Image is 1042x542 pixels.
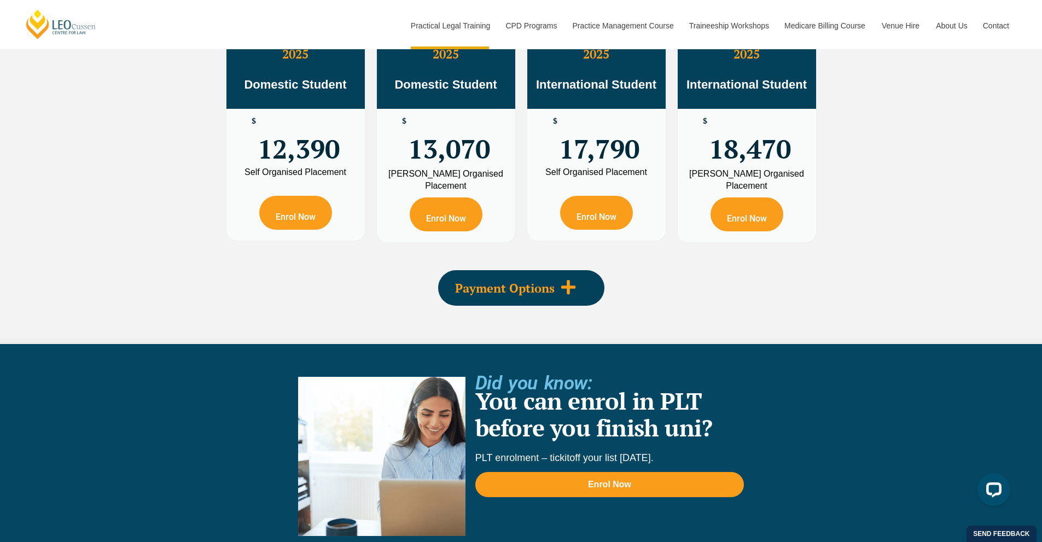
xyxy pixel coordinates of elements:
a: Traineeship Workshops [681,2,776,49]
a: CPD Programs [497,2,564,49]
a: Enrol Now [259,196,332,230]
a: Practice Management Course [564,2,681,49]
span: $ [553,117,557,125]
span: 13,070 [408,117,490,160]
a: You can enrol in PLT before you finish uni? [475,385,712,443]
iframe: LiveChat chat widget [969,469,1015,515]
span: $ [402,117,406,125]
a: Enrol Now [711,197,783,231]
span: Enrol Now [588,480,631,489]
a: Contact [975,2,1017,49]
span: 17,790 [559,117,639,160]
span: $ [703,117,707,125]
h3: 2025 [226,47,365,61]
span: off your list [DATE]. [569,452,653,463]
a: [PERSON_NAME] Centre for Law [25,9,97,40]
span: 12,390 [258,117,340,160]
h3: 2025 [527,47,666,61]
span: it [564,452,569,463]
a: Medicare Billing Course [776,2,874,49]
div: Self Organised Placement [535,168,657,177]
a: Venue Hire [874,2,928,49]
a: About Us [928,2,975,49]
a: Enrol Now [560,196,633,230]
h3: 2025 [678,47,816,61]
span: PLT enrolment – tick [475,452,564,463]
span: $ [252,117,256,125]
div: [PERSON_NAME] Organised Placement [385,168,507,192]
a: Practical Legal Training [403,2,498,49]
a: Enrol Now [410,197,482,231]
span: Domestic Student [244,78,346,91]
div: Self Organised Placement [235,168,357,177]
span: Domestic Student [394,78,497,91]
h3: 2025 [377,47,515,61]
span: Payment Options [455,282,555,294]
span: International Student [536,78,656,91]
a: Enrol Now [475,472,744,497]
div: [PERSON_NAME] Organised Placement [686,168,808,192]
span: 18,470 [709,117,791,160]
span: International Student [686,78,807,91]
